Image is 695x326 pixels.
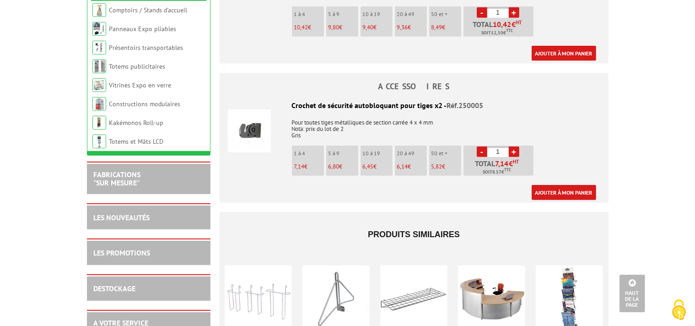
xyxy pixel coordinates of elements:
[466,160,533,176] p: Total
[109,25,177,33] a: Panneaux Expo pliables
[109,100,181,108] a: Constructions modulaires
[620,275,645,312] a: Haut de la page
[431,23,442,31] span: 8,49
[109,119,164,127] a: Kakémonos Roll-up
[397,150,427,157] p: 20 à 49
[294,150,324,157] p: 1 à 4
[92,22,106,36] img: Panneaux Expo pliables
[92,60,106,73] img: Totems publicitaires
[431,163,442,170] span: 5,82
[512,21,516,28] span: €
[94,170,141,187] a: FABRICATIONS"Sur Mesure"
[294,24,324,31] p: €
[92,78,106,92] img: Vitrines Expo en verre
[363,23,374,31] span: 9,40
[477,7,487,18] a: -
[663,295,695,326] button: Cookies (fenêtre modale)
[466,21,533,37] p: Total
[228,113,600,139] p: Pour toutes tiges métalliques de section carrée 4 x 4 mm Nota: prix du lot de 2 Gris
[397,24,427,31] p: €
[363,24,393,31] p: €
[431,11,461,17] p: 50 et +
[506,28,513,33] sup: TTC
[668,299,690,321] img: Cookies (fenêtre modale)
[363,163,393,170] p: €
[493,168,502,176] span: 8.57
[329,24,358,31] p: €
[228,100,600,111] div: Crochet de sécurité autobloquant pour tiges x2 -
[294,163,305,170] span: 7,14
[496,160,509,167] span: 7,14
[513,158,519,165] sup: HT
[509,147,519,157] a: +
[109,62,166,71] a: Totems publicitaires
[109,6,188,14] a: Comptoirs / Stands d'accueil
[109,137,164,146] a: Totems et Mâts LCD
[368,230,460,239] span: Produits similaires
[92,97,106,111] img: Constructions modulaires
[228,109,271,152] img: Crochet de sécurité autobloquant pour tiges x2
[329,163,339,170] span: 6,80
[431,150,461,157] p: 50 et +
[509,7,519,18] a: +
[294,163,324,170] p: €
[397,23,408,31] span: 9,36
[516,19,522,26] sup: HT
[431,24,461,31] p: €
[532,46,596,61] a: Ajouter à mon panier
[491,29,503,37] span: 12,50
[94,248,151,257] a: LES PROMOTIONS
[109,43,183,52] a: Présentoirs transportables
[329,23,339,31] span: 9,80
[94,213,150,222] a: LES NOUVEAUTÉS
[329,11,358,17] p: 5 à 9
[94,284,136,293] a: DESTOCKAGE
[329,163,358,170] p: €
[532,185,596,200] a: Ajouter à mon panier
[92,135,106,148] img: Totems et Mâts LCD
[109,81,172,89] a: Vitrines Expo en verre
[397,11,427,17] p: 20 à 49
[294,11,324,17] p: 1 à 4
[220,82,609,91] h4: ACCESSOIRES
[477,147,487,157] a: -
[496,160,519,167] span: €
[397,163,408,170] span: 6,14
[294,23,308,31] span: 10,42
[92,116,106,130] img: Kakémonos Roll-up
[92,41,106,54] img: Présentoirs transportables
[92,3,106,17] img: Comptoirs / Stands d'accueil
[431,163,461,170] p: €
[483,168,512,176] span: Soit €
[505,167,512,172] sup: TTC
[363,150,393,157] p: 10 à 19
[329,150,358,157] p: 5 à 9
[447,101,484,110] span: Réf.250005
[493,21,512,28] span: 10,42
[481,29,513,37] span: Soit €
[397,163,427,170] p: €
[363,11,393,17] p: 10 à 19
[363,163,374,170] span: 6,45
